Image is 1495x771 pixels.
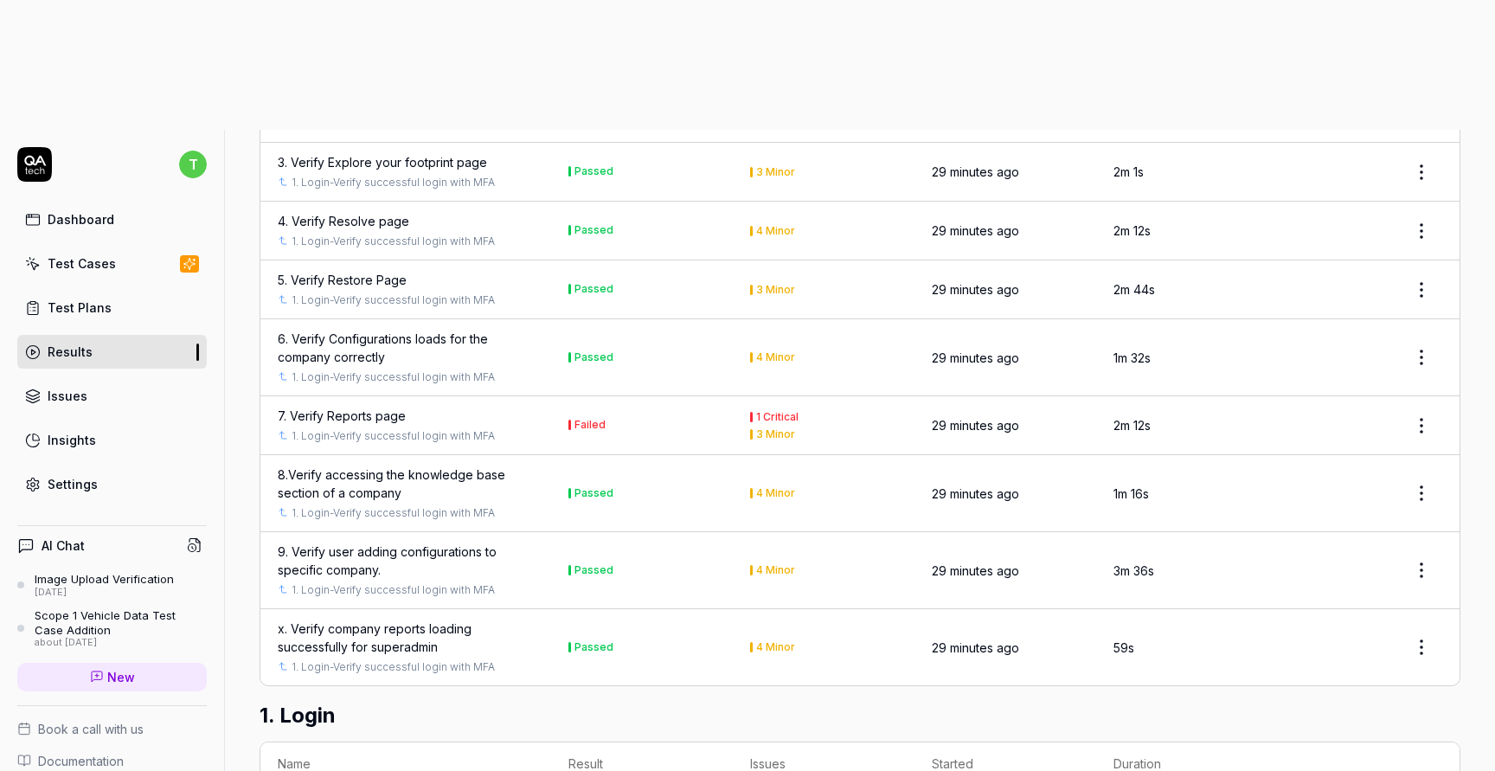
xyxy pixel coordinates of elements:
[1113,418,1151,433] time: 2m 12s
[179,151,207,178] span: t
[1113,350,1151,365] time: 1m 32s
[35,587,174,599] div: [DATE]
[574,488,613,498] div: Passed
[17,467,207,501] a: Settings
[17,663,207,691] a: New
[932,282,1019,297] time: 29 minutes ago
[568,416,606,434] button: Failed
[932,563,1019,578] time: 29 minutes ago
[574,166,613,177] div: Passed
[756,429,795,440] div: 3 Minor
[17,247,207,280] a: Test Cases
[278,330,534,366] a: 6. Verify Configurations loads for the company correctly
[292,369,495,385] a: 1. Login-Verify successful login with MFA
[932,350,1019,365] time: 29 minutes ago
[48,431,96,449] div: Insights
[292,234,495,249] a: 1. Login-Verify successful login with MFA
[38,720,144,738] span: Book a call with us
[1113,563,1154,578] time: 3m 36s
[932,418,1019,433] time: 29 minutes ago
[278,466,534,502] a: 8.Verify accessing the knowledge base section of a company
[48,475,98,493] div: Settings
[574,565,613,575] div: Passed
[1113,282,1155,297] time: 2m 44s
[292,582,495,598] a: 1. Login-Verify successful login with MFA
[107,668,135,686] span: New
[292,175,495,190] a: 1. Login-Verify successful login with MFA
[756,412,799,422] div: 1 Critical
[48,299,112,317] div: Test Plans
[17,608,207,648] a: Scope 1 Vehicle Data Test Case Additionabout [DATE]
[1113,640,1134,655] time: 59s
[17,423,207,457] a: Insights
[38,752,124,770] span: Documentation
[17,335,207,369] a: Results
[292,292,495,308] a: 1. Login-Verify successful login with MFA
[260,700,1460,731] h2: 1. Login
[932,223,1019,238] time: 29 minutes ago
[35,637,207,649] div: about [DATE]
[932,486,1019,501] time: 29 minutes ago
[756,226,795,236] div: 4 Minor
[932,640,1019,655] time: 29 minutes ago
[292,428,495,444] a: 1. Login-Verify successful login with MFA
[278,212,409,230] a: 4. Verify Resolve page
[17,291,207,324] a: Test Plans
[574,225,613,235] div: Passed
[17,720,207,738] a: Book a call with us
[48,387,87,405] div: Issues
[756,285,795,295] div: 3 Minor
[292,505,495,521] a: 1. Login-Verify successful login with MFA
[48,254,116,273] div: Test Cases
[756,488,795,498] div: 4 Minor
[574,284,613,294] div: Passed
[574,352,613,363] div: Passed
[932,164,1019,179] time: 29 minutes ago
[278,620,534,656] a: x. Verify company reports loading successfully for superadmin
[756,565,795,575] div: 4 Minor
[574,420,606,430] div: Failed
[48,210,114,228] div: Dashboard
[1113,486,1149,501] time: 1m 16s
[756,352,795,363] div: 4 Minor
[756,167,795,177] div: 3 Minor
[48,343,93,361] div: Results
[756,642,795,652] div: 4 Minor
[17,752,207,770] a: Documentation
[278,407,406,425] a: 7. Verify Reports page
[574,642,613,652] div: Passed
[278,543,534,579] a: 9. Verify user adding configurations to specific company.
[35,572,174,586] div: Image Upload Verification
[1113,164,1144,179] time: 2m 1s
[278,153,487,171] a: 3. Verify Explore your footprint page
[17,572,207,598] a: Image Upload Verification[DATE]
[292,659,495,675] a: 1. Login-Verify successful login with MFA
[179,147,207,182] button: t
[17,379,207,413] a: Issues
[42,536,85,555] h4: AI Chat
[1113,223,1151,238] time: 2m 12s
[35,608,207,637] div: Scope 1 Vehicle Data Test Case Addition
[17,202,207,236] a: Dashboard
[278,271,407,289] a: 5. Verify Restore Page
